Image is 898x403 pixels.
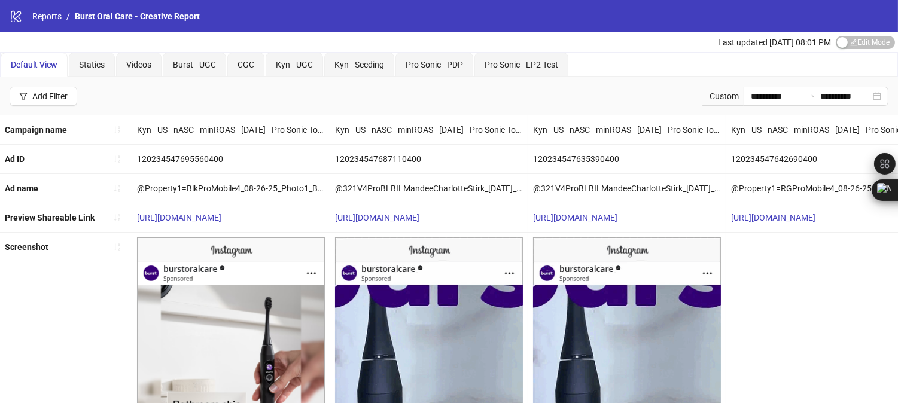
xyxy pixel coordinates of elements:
a: [URL][DOMAIN_NAME] [533,213,617,222]
span: sort-ascending [113,155,121,163]
span: filter [19,92,28,100]
div: Add Filter [32,91,68,101]
div: Custom [702,87,744,106]
div: Kyn - US - nASC - minROAS - [DATE] - Pro Sonic Toothbrush - LP2 [330,115,528,144]
a: [URL][DOMAIN_NAME] [137,213,221,222]
div: Kyn - US - nASC - minROAS - [DATE] - Pro Sonic Toothbrush - PDP [528,115,726,144]
span: sort-ascending [113,243,121,251]
div: Kyn - US - nASC - minROAS - [DATE] - Pro Sonic Toothbrush - LP2 [132,115,330,144]
span: Pro Sonic - PDP [406,60,463,69]
span: Burst - UGC [173,60,216,69]
span: sort-ascending [113,184,121,193]
li: / [66,10,70,23]
span: CGC [238,60,254,69]
div: 120234547695560400 [132,145,330,173]
a: Reports [30,10,64,23]
div: 120234547635390400 [528,145,726,173]
span: Kyn - Seeding [334,60,384,69]
b: Ad ID [5,154,25,164]
span: sort-ascending [113,126,121,134]
div: @321V4ProBLBILMandeeCharlotteStirk_[DATE]_Video1_Brand_Testimonial_ProSonicToothBrush_BurstOralCa... [330,174,528,203]
a: [URL][DOMAIN_NAME] [731,213,815,222]
b: Preview Shareable Link [5,213,95,222]
span: Videos [126,60,151,69]
span: Statics [79,60,105,69]
button: Add Filter [10,87,77,106]
a: [URL][DOMAIN_NAME] [335,213,419,222]
b: Screenshot [5,242,48,252]
span: swap-right [806,91,815,101]
span: Default View [11,60,57,69]
div: @Property1=BlkProMobile4_08-26-25_Photo1_Brand_Review_ProSonicToothbrush_BurstOralCare_ [132,174,330,203]
span: sort-ascending [113,213,121,222]
span: Kyn - UGC [276,60,313,69]
span: Last updated [DATE] 08:01 PM [718,38,831,47]
b: Campaign name [5,125,67,135]
div: @321V4ProBLBILMandeeCharlotteStirk_[DATE]_Video1_Brand_Testimonial_ProSonicToothBrush_BurstOralCa... [528,174,726,203]
b: Ad name [5,184,38,193]
div: 120234547687110400 [330,145,528,173]
span: Pro Sonic - LP2 Test [485,60,558,69]
span: to [806,91,815,101]
span: Burst Oral Care - Creative Report [75,11,200,21]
